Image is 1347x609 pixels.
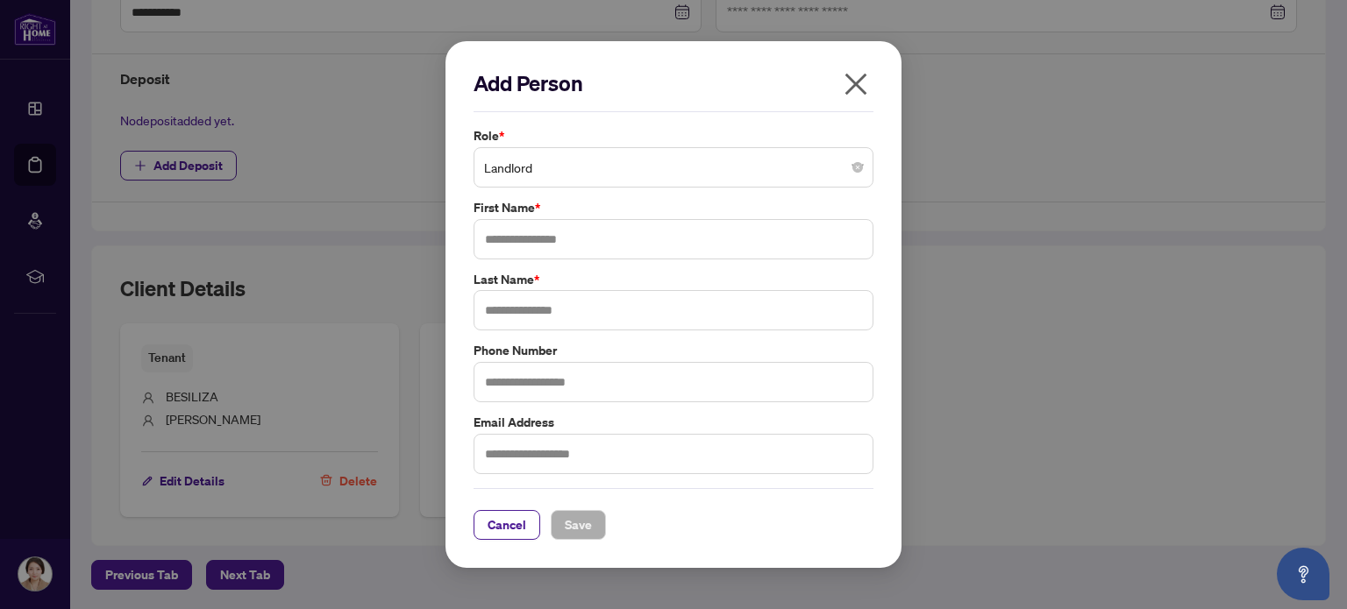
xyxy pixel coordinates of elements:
label: Email Address [474,413,873,432]
button: Save [551,510,606,540]
button: Cancel [474,510,540,540]
span: Landlord [484,151,863,184]
label: Role [474,126,873,145]
label: Phone Number [474,341,873,360]
span: close-circle [852,162,863,173]
label: Last Name [474,270,873,289]
span: close [842,70,870,98]
h2: Add Person [474,69,873,97]
label: First Name [474,198,873,217]
button: Open asap [1277,548,1329,600]
span: Cancel [488,511,526,539]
